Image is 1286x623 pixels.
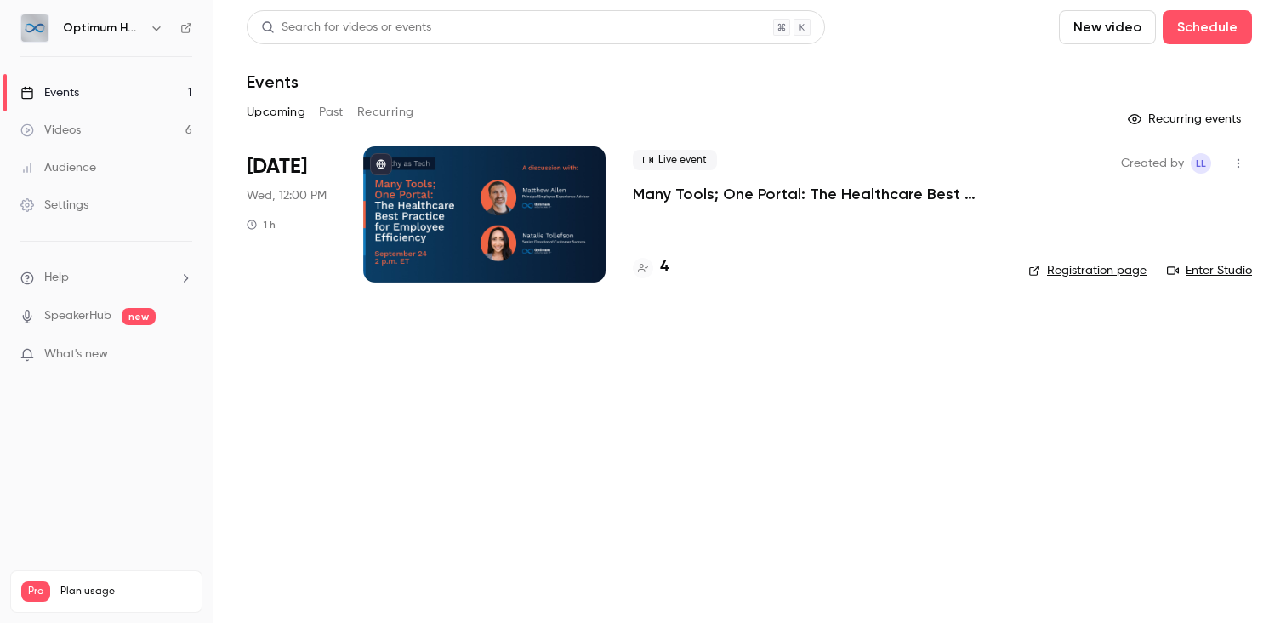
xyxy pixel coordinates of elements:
[44,269,69,287] span: Help
[1191,153,1211,174] span: Lindsay Laidlaw
[20,159,96,176] div: Audience
[247,99,305,126] button: Upcoming
[1121,153,1184,174] span: Created by
[633,256,669,279] a: 4
[357,99,414,126] button: Recurring
[633,150,717,170] span: Live event
[319,99,344,126] button: Past
[21,581,50,602] span: Pro
[44,307,111,325] a: SpeakerHub
[660,256,669,279] h4: 4
[172,347,192,363] iframe: Noticeable Trigger
[60,585,191,598] span: Plan usage
[122,308,156,325] span: new
[633,184,1001,204] a: Many Tools; One Portal: The Healthcare Best Practice for Employee Efficiency
[63,20,143,37] h6: Optimum Healthcare IT
[247,187,327,204] span: Wed, 12:00 PM
[1196,153,1206,174] span: LL
[1120,106,1252,133] button: Recurring events
[247,218,276,231] div: 1 h
[247,153,307,180] span: [DATE]
[20,122,81,139] div: Videos
[1167,262,1252,279] a: Enter Studio
[247,146,336,283] div: Sep 24 Wed, 3:00 PM (America/Halifax)
[1163,10,1252,44] button: Schedule
[20,197,88,214] div: Settings
[1028,262,1147,279] a: Registration page
[247,71,299,92] h1: Events
[20,84,79,101] div: Events
[44,346,108,363] span: What's new
[21,14,48,42] img: Optimum Healthcare IT
[261,19,431,37] div: Search for videos or events
[20,269,192,287] li: help-dropdown-opener
[1059,10,1156,44] button: New video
